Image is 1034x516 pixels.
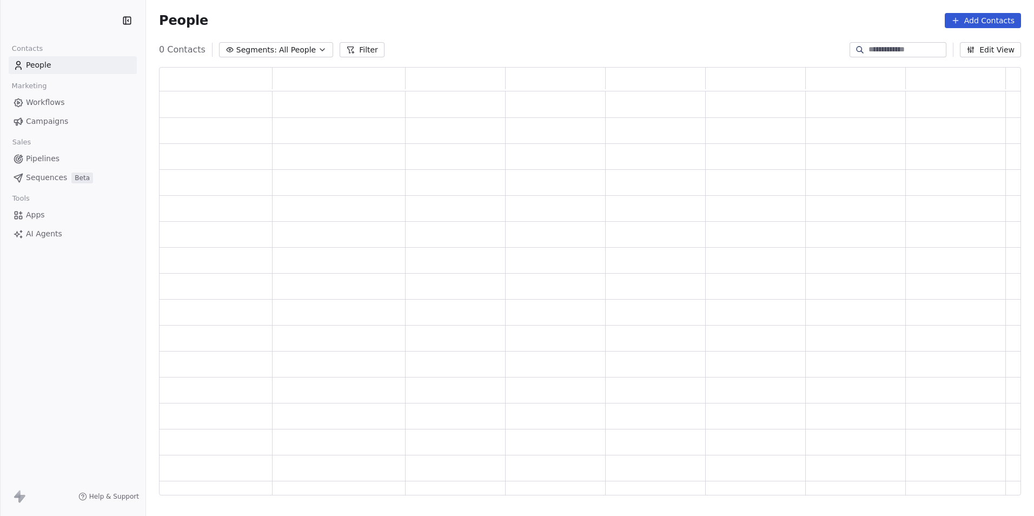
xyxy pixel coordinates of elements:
[26,153,59,164] span: Pipelines
[945,13,1021,28] button: Add Contacts
[159,43,206,56] span: 0 Contacts
[8,190,34,207] span: Tools
[340,42,385,57] button: Filter
[26,59,51,71] span: People
[26,209,45,221] span: Apps
[159,12,208,29] span: People
[8,134,36,150] span: Sales
[279,44,316,56] span: All People
[26,228,62,240] span: AI Agents
[78,492,139,501] a: Help & Support
[26,116,68,127] span: Campaigns
[9,150,137,168] a: Pipelines
[236,44,277,56] span: Segments:
[26,97,65,108] span: Workflows
[9,113,137,130] a: Campaigns
[960,42,1021,57] button: Edit View
[26,172,67,183] span: Sequences
[7,78,51,94] span: Marketing
[7,41,48,57] span: Contacts
[89,492,139,501] span: Help & Support
[9,206,137,224] a: Apps
[9,94,137,111] a: Workflows
[9,56,137,74] a: People
[71,173,93,183] span: Beta
[9,225,137,243] a: AI Agents
[9,169,137,187] a: SequencesBeta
